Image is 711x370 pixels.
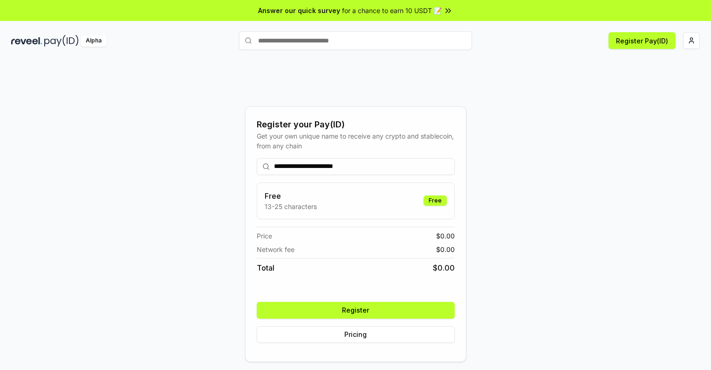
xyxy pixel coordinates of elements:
[424,195,447,206] div: Free
[342,6,442,15] span: for a chance to earn 10 USDT 📝
[44,35,79,47] img: pay_id
[257,231,272,241] span: Price
[257,262,274,273] span: Total
[265,202,317,211] p: 13-25 characters
[258,6,340,15] span: Answer our quick survey
[81,35,107,47] div: Alpha
[433,262,455,273] span: $ 0.00
[257,244,294,254] span: Network fee
[257,118,455,131] div: Register your Pay(ID)
[265,190,317,202] h3: Free
[608,32,676,49] button: Register Pay(ID)
[436,231,455,241] span: $ 0.00
[11,35,42,47] img: reveel_dark
[257,326,455,343] button: Pricing
[436,244,455,254] span: $ 0.00
[257,131,455,151] div: Get your own unique name to receive any crypto and stablecoin, from any chain
[257,302,455,319] button: Register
